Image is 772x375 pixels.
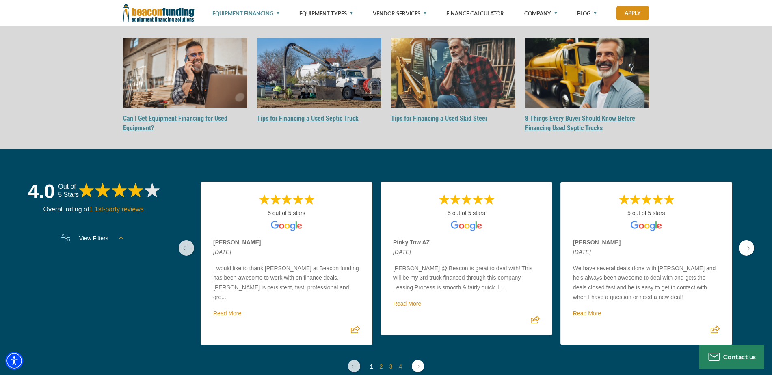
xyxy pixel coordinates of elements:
p: [PERSON_NAME] @ Beacon is great to deal with! This will be my 3rd truck financed through this com... [393,264,540,293]
img: google [271,221,302,231]
a: Change page to 4 [399,363,402,370]
div: Accessibility Menu [5,352,23,370]
img: google [631,221,662,231]
a: Next page [412,360,424,372]
span: [DATE] [573,248,720,257]
div: 5 out of 5 stars [393,209,540,218]
span: Out of [58,183,79,190]
a: next page [739,240,754,256]
a: Share review [531,319,540,325]
div: Overall rating of [20,205,167,214]
img: Tips for Financing a Used Septic Truck [257,38,381,108]
a: Tips for Financing a Used Skid Steer [391,114,487,122]
a: Read More [213,310,241,317]
span: [DATE] [213,248,360,257]
p: I would like to thank [PERSON_NAME] at Beacon funding has been awesome to work with on finance de... [213,264,360,302]
a: 1 1st-party reviews - open in a new tab [89,206,143,213]
a: Read More [573,310,601,317]
a: Apply [616,6,649,20]
a: Share review [351,329,360,335]
a: 8 Things Every Buyer Should Know Before Financing Used Septic Trucks [525,114,635,132]
span: Contact us [723,353,756,360]
div: 5 out of 5 stars [573,209,720,218]
a: Change page to 2 [380,363,383,370]
span: 5 Stars [58,192,79,198]
a: Can I Get Equipment Financing for Used Equipment? [123,114,227,132]
a: previous page [179,240,194,256]
div: 4.0 [28,182,58,201]
a: Share review [711,329,720,335]
p: We have several deals done with [PERSON_NAME] and he's always been awesome to deal with and gets ... [573,264,720,302]
a: View Filters [20,229,167,248]
img: Can I Get Equipment Financing for Used Equipment? [123,38,247,108]
span: Pinky Tow AZ [393,238,540,248]
a: Previous page [348,360,360,372]
span: [DATE] [393,248,540,257]
a: Change page to 1 [370,363,373,370]
a: Tips for Financing a Used Septic Truck [257,114,359,122]
img: 8 Things Every Buyer Should Know Before Financing Used Septic Trucks [525,38,649,108]
a: Read More [393,300,421,307]
img: Tips for Financing a Used Skid Steer [391,38,515,108]
span: [PERSON_NAME] [213,238,360,248]
img: google [451,221,482,231]
div: 5 out of 5 stars [213,209,360,218]
button: Contact us [699,345,764,369]
a: Change page to 3 [389,363,393,370]
span: [PERSON_NAME] [573,238,720,248]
